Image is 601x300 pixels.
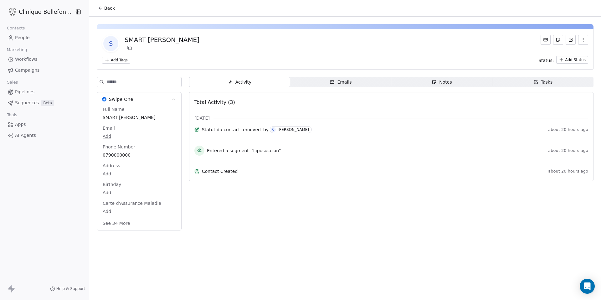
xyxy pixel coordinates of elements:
button: Add Tags [102,57,130,64]
span: Full Name [101,106,126,112]
a: Workflows [5,54,84,65]
span: Phone Number [101,144,136,150]
span: removed [241,127,261,133]
span: S [103,36,118,51]
span: Statut du contact [202,127,240,133]
span: Entered a segment [207,147,249,154]
span: Contacts [4,23,28,33]
span: Add [103,133,176,139]
span: about 20 hours ago [548,127,588,132]
span: People [15,34,30,41]
span: Back [104,5,115,11]
div: Notes [432,79,452,85]
div: Swipe OneSwipe One [97,106,181,230]
span: [DATE] [194,115,210,121]
span: Clinique Bellefontaine [19,8,73,16]
span: Total Activity (3) [194,99,235,105]
span: Pipelines [15,89,34,95]
img: Swipe One [102,97,106,101]
div: [PERSON_NAME] [278,127,309,132]
span: 0790000000 [103,152,176,158]
a: Apps [5,119,84,130]
button: Back [94,3,119,14]
span: Address [101,163,121,169]
span: Status: [538,57,554,64]
a: AI Agents [5,130,84,141]
span: about 20 hours ago [548,148,588,153]
div: Open Intercom Messenger [580,279,595,294]
span: Tools [4,110,20,120]
span: Workflows [15,56,38,63]
span: Add [103,208,176,215]
span: Email [101,125,116,131]
div: SMART [PERSON_NAME] [125,35,199,44]
span: Marketing [4,45,30,54]
a: Campaigns [5,65,84,75]
span: Add [103,189,176,196]
a: Help & Support [50,286,85,291]
button: Swipe OneSwipe One [97,92,181,106]
span: Add [103,171,176,177]
button: Clinique Bellefontaine [8,7,70,17]
span: Campaigns [15,67,39,74]
span: about 20 hours ago [548,169,588,174]
span: by [263,127,269,133]
span: Contact Created [202,168,546,174]
a: People [5,33,84,43]
span: Help & Support [56,286,85,291]
span: Sequences [15,100,39,106]
span: Sales [4,78,21,87]
span: Carte d'Assurance Maladie [101,200,162,206]
a: SequencesBeta [5,98,84,108]
span: Birthday [101,181,122,188]
button: See 34 More [99,218,134,229]
span: Swipe One [109,96,133,102]
div: Tasks [533,79,553,85]
span: "Liposuccion" [251,147,281,154]
div: C [272,127,275,132]
a: Pipelines [5,87,84,97]
img: Logo_Bellefontaine_Black.png [9,8,16,16]
span: SMART [PERSON_NAME] [103,114,176,121]
div: Emails [330,79,352,85]
span: Apps [15,121,26,128]
button: Add Status [556,56,588,64]
span: AI Agents [15,132,36,139]
span: Beta [41,100,54,106]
